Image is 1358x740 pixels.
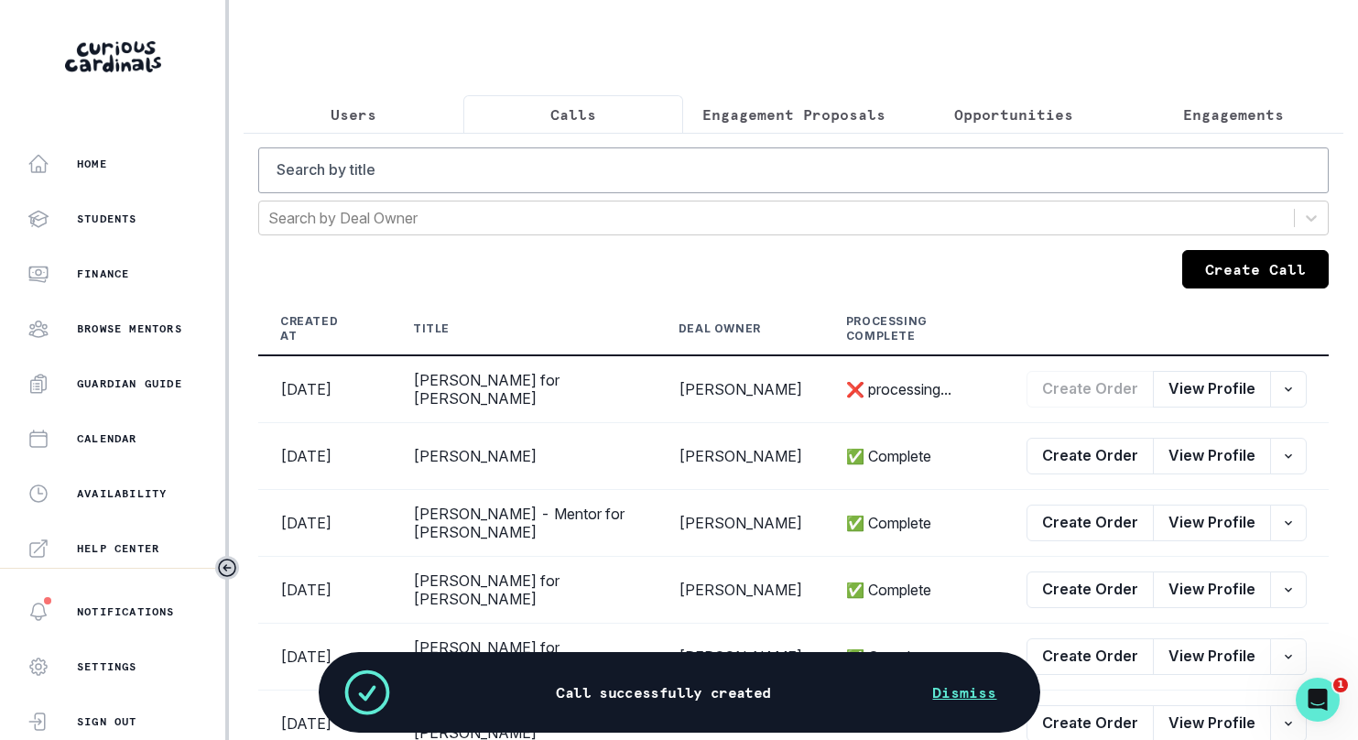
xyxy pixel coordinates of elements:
[954,103,1073,125] p: Opportunities
[1333,678,1348,692] span: 1
[1027,571,1154,608] button: Create Order
[1270,371,1307,408] button: row menu
[550,103,596,125] p: Calls
[77,541,159,556] p: Help Center
[657,490,824,557] td: [PERSON_NAME]
[657,423,824,490] td: [PERSON_NAME]
[258,557,391,624] td: [DATE]
[1027,438,1154,474] button: Create Order
[702,103,885,125] p: Engagement Proposals
[77,714,137,729] p: Sign Out
[1153,505,1271,541] button: View Profile
[65,41,161,72] img: Curious Cardinals Logo
[77,486,167,501] p: Availability
[1270,438,1307,474] button: row menu
[824,490,1005,557] td: ✅ Complete
[1027,505,1154,541] button: Create Order
[1183,103,1284,125] p: Engagements
[679,321,761,336] div: Deal Owner
[1027,371,1154,408] button: Create Order
[1153,638,1271,675] button: View Profile
[258,490,391,557] td: [DATE]
[391,624,657,691] td: [PERSON_NAME] for [PERSON_NAME]
[824,423,1005,490] td: ✅ Complete
[1270,505,1307,541] button: row menu
[77,212,137,226] p: Students
[258,355,391,423] td: [DATE]
[846,314,961,343] div: Processing complete
[657,624,824,691] td: [PERSON_NAME]
[77,659,137,674] p: Settings
[824,355,1005,423] td: ❌ processing...
[824,624,1005,691] td: ✅ Complete
[391,557,657,624] td: [PERSON_NAME] for [PERSON_NAME]
[77,267,129,281] p: Finance
[215,556,239,580] button: Toggle sidebar
[1270,571,1307,608] button: row menu
[1153,438,1271,474] button: View Profile
[77,157,107,171] p: Home
[1027,638,1154,675] button: Create Order
[258,624,391,691] td: [DATE]
[1153,371,1271,408] button: View Profile
[391,355,657,423] td: [PERSON_NAME] for [PERSON_NAME]
[77,321,182,336] p: Browse Mentors
[1296,678,1340,722] iframe: Intercom live chat
[556,683,770,702] p: Call successfully created
[824,557,1005,624] td: ✅ Complete
[77,431,137,446] p: Calendar
[657,355,824,423] td: [PERSON_NAME]
[280,314,347,343] div: Created At
[391,423,657,490] td: [PERSON_NAME]
[331,103,376,125] p: Users
[391,490,657,557] td: [PERSON_NAME] - Mentor for [PERSON_NAME]
[77,604,175,619] p: Notifications
[1153,571,1271,608] button: View Profile
[413,321,450,336] div: Title
[258,423,391,490] td: [DATE]
[1182,250,1329,288] button: Create Call
[77,376,182,391] p: Guardian Guide
[1270,638,1307,675] button: row menu
[657,557,824,624] td: [PERSON_NAME]
[910,674,1018,711] button: Dismiss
